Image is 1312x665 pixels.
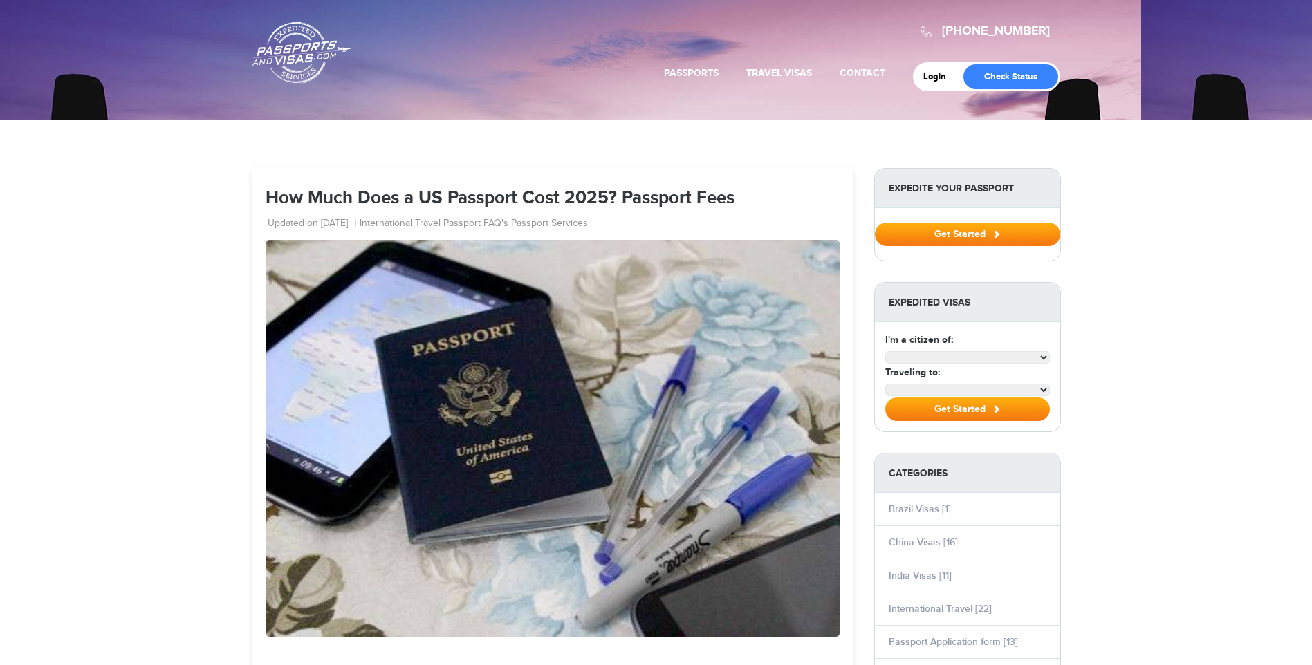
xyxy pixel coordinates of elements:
[923,71,956,82] a: Login
[875,223,1060,246] button: Get Started
[746,67,812,79] a: Travel Visas
[875,228,1060,239] a: Get Started
[885,365,940,380] label: Traveling to:
[889,603,992,615] a: International Travel [22]
[875,283,1060,322] strong: Expedited Visas
[252,21,351,84] a: Passports & [DOMAIN_NAME]
[942,24,1050,39] a: [PHONE_NUMBER]
[889,570,952,581] a: India Visas [11]
[664,67,719,79] a: Passports
[266,240,840,636] img: 540x373xus-passport-tablet-smartphone-pens_jpg_pagespeed_ic_5uvnc4ywxv_-_28de80_-_2186b91805bf8f8...
[875,453,1060,493] strong: Categories
[266,189,840,209] h1: How Much Does a US Passport Cost 2025? Passport Fees
[885,397,1050,421] button: Get Started
[840,67,885,79] a: Contact
[963,64,1058,89] a: Check Status
[889,636,1018,648] a: Passport Application form [13]
[875,169,1060,208] strong: Expedite Your Passport
[360,217,441,231] a: International Travel
[511,217,588,231] a: Passport Services
[889,503,951,515] a: Brazil Visas [1]
[268,217,357,231] li: Updated on [DATE]
[889,536,958,548] a: China Visas [16]
[885,332,953,347] label: I'm a citizen of:
[443,217,508,231] a: Passport FAQ's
